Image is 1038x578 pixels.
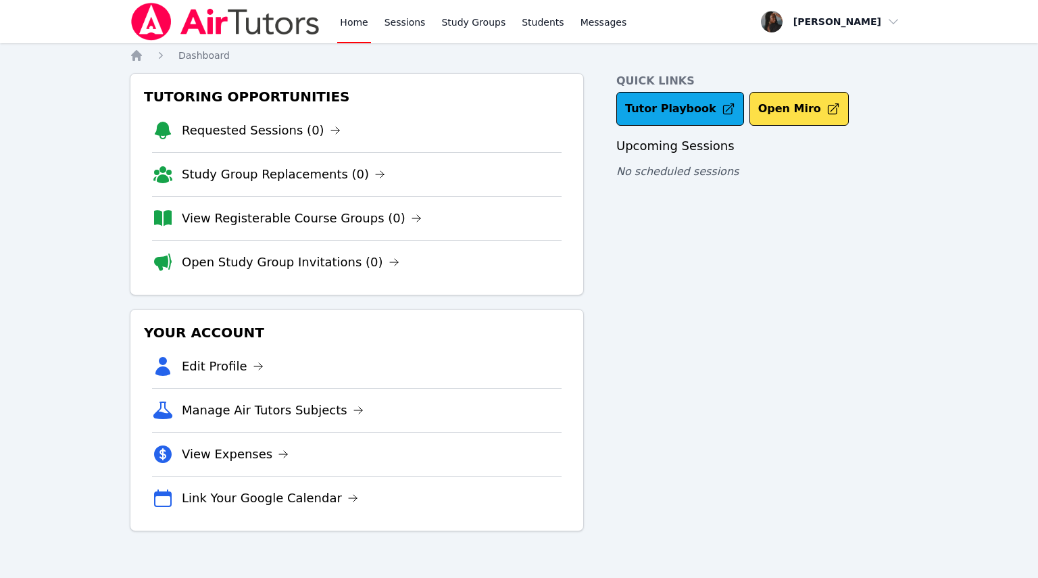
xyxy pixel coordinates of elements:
[178,50,230,61] span: Dashboard
[182,209,422,228] a: View Registerable Course Groups (0)
[182,489,358,508] a: Link Your Google Calendar
[749,92,849,126] button: Open Miro
[141,85,572,109] h3: Tutoring Opportunities
[182,357,264,376] a: Edit Profile
[130,49,908,62] nav: Breadcrumb
[130,3,321,41] img: Air Tutors
[182,165,385,184] a: Study Group Replacements (0)
[616,73,908,89] h4: Quick Links
[182,445,289,464] a: View Expenses
[616,137,908,155] h3: Upcoming Sessions
[616,92,744,126] a: Tutor Playbook
[616,165,739,178] span: No scheduled sessions
[580,16,627,29] span: Messages
[182,253,399,272] a: Open Study Group Invitations (0)
[182,401,364,420] a: Manage Air Tutors Subjects
[182,121,341,140] a: Requested Sessions (0)
[178,49,230,62] a: Dashboard
[141,320,572,345] h3: Your Account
